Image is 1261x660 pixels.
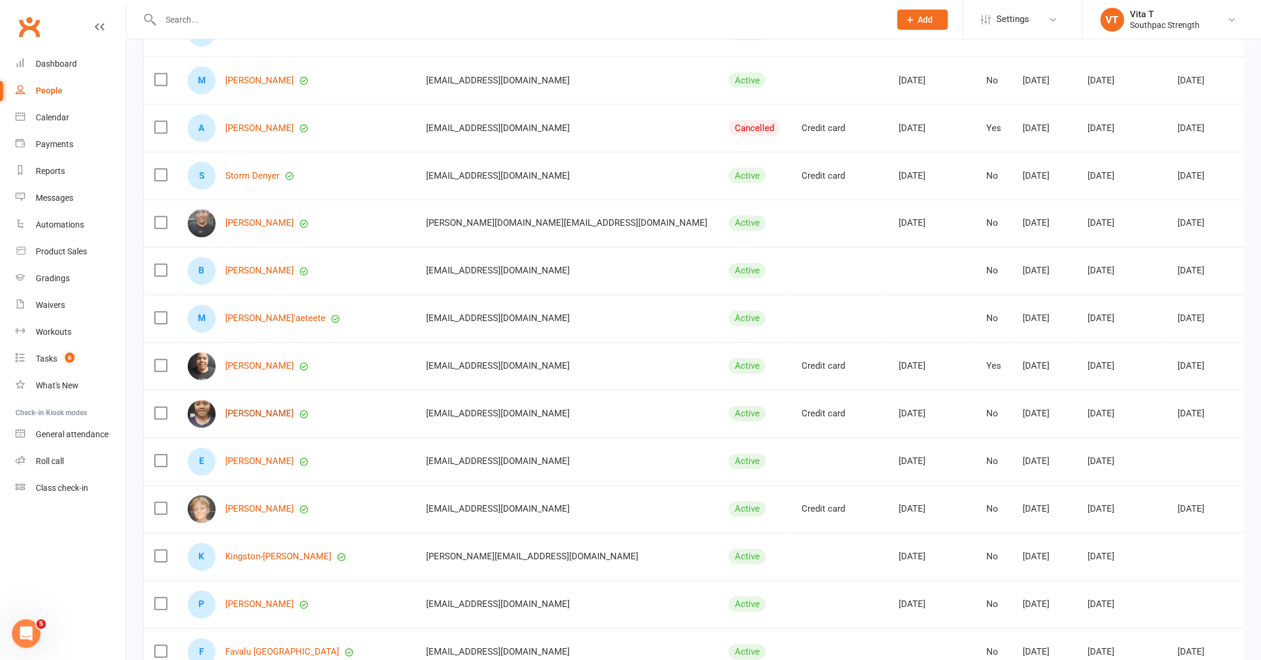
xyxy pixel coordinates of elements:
div: Credit card [802,505,877,515]
a: [PERSON_NAME] [225,266,294,276]
div: Roll call [36,456,64,466]
div: [DATE] [1088,171,1157,181]
div: Waivers [36,300,65,310]
div: Active [729,406,766,422]
div: Messages [36,193,73,203]
div: Active [729,73,766,88]
div: [DATE] [1023,266,1067,276]
a: Calendar [15,104,126,131]
div: [DATE] [1088,600,1157,610]
div: Yes [987,123,1002,133]
div: [DATE] [899,76,965,86]
div: Credit card [802,171,877,181]
a: General attendance kiosk mode [15,421,126,448]
div: Class check-in [36,483,88,493]
div: [DATE] [1088,219,1157,229]
div: Credit card [802,123,877,133]
div: [DATE] [1023,647,1067,658]
div: [DATE] [1088,314,1157,324]
input: Search... [157,11,882,28]
div: Active [729,454,766,469]
div: [DATE] [899,362,965,372]
div: Active [729,645,766,660]
div: Tasks [36,354,57,363]
div: What's New [36,381,79,390]
img: Saraia [188,400,216,428]
span: [EMAIL_ADDRESS][DOMAIN_NAME] [426,498,570,521]
span: Add [918,15,933,24]
div: [DATE] [1088,362,1157,372]
div: [DATE] [1023,219,1067,229]
div: No [987,171,1002,181]
div: Reports [36,166,65,176]
div: VT [1101,8,1125,32]
div: Dashboard [36,59,77,69]
div: [DATE] [899,409,965,419]
span: [PERSON_NAME][EMAIL_ADDRESS][DOMAIN_NAME] [426,546,638,568]
a: Gradings [15,265,126,292]
div: [DATE] [1178,219,1239,229]
div: Credit card [802,409,877,419]
div: [DATE] [1178,314,1239,324]
a: Product Sales [15,238,126,265]
a: Automations [15,211,126,238]
a: Class kiosk mode [15,475,126,502]
div: No [987,600,1002,610]
button: Add [897,10,948,30]
div: [DATE] [1178,123,1239,133]
div: Active [729,263,766,279]
div: [DATE] [1178,171,1239,181]
div: Eli [188,448,216,476]
div: No [987,505,1002,515]
a: What's New [15,372,126,399]
a: Payments [15,131,126,158]
div: [DATE] [1178,647,1239,658]
span: [EMAIL_ADDRESS][DOMAIN_NAME] [426,593,570,616]
div: [DATE] [1088,552,1157,562]
span: Settings [997,6,1030,33]
div: [DATE] [899,552,965,562]
div: Kingston-Johnny [188,543,216,571]
div: Brenda [188,257,216,285]
div: [DATE] [1023,123,1067,133]
div: [DATE] [1088,647,1157,658]
a: Storm Denyer [225,171,279,181]
div: Payments [36,139,73,149]
div: No [987,552,1002,562]
span: [PERSON_NAME][DOMAIN_NAME][EMAIL_ADDRESS][DOMAIN_NAME] [426,212,707,235]
div: Yes [987,362,1002,372]
div: [DATE] [1088,76,1157,86]
div: Gradings [36,273,70,283]
div: [DATE] [1023,505,1067,515]
div: Automations [36,220,84,229]
div: [DATE] [1178,409,1239,419]
a: Roll call [15,448,126,475]
div: No [987,409,1002,419]
a: [PERSON_NAME] [225,409,294,419]
div: Cancelled [729,120,780,136]
span: [EMAIL_ADDRESS][DOMAIN_NAME] [426,69,570,92]
div: Aaron [188,114,216,142]
div: [DATE] [1023,409,1067,419]
div: [DATE] [1178,76,1239,86]
div: [DATE] [1178,505,1239,515]
div: Active [729,597,766,612]
div: Paul [188,591,216,619]
div: [DATE] [1088,409,1157,419]
div: [DATE] [899,219,965,229]
div: Menphis [188,67,216,95]
div: [DATE] [1023,457,1067,467]
div: No [987,76,1002,86]
div: [DATE] [899,123,965,133]
div: [DATE] [1023,314,1067,324]
a: Favalu [GEOGRAPHIC_DATA] [225,647,339,658]
a: [PERSON_NAME] [225,123,294,133]
a: Kingston-[PERSON_NAME] [225,552,331,562]
span: [EMAIL_ADDRESS][DOMAIN_NAME] [426,450,570,473]
a: Dashboard [15,51,126,77]
img: Regan [188,496,216,524]
span: [EMAIL_ADDRESS][DOMAIN_NAME] [426,260,570,282]
a: [PERSON_NAME] [225,219,294,229]
span: [EMAIL_ADDRESS][DOMAIN_NAME] [426,307,570,330]
span: [EMAIL_ADDRESS][DOMAIN_NAME] [426,355,570,378]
